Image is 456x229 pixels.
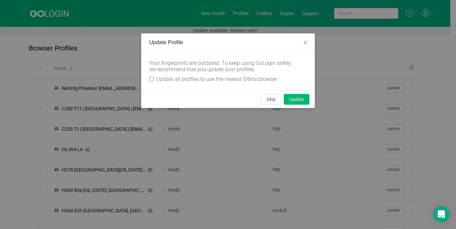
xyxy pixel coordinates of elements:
[149,60,296,73] div: Your fingerprints are outdated. To keep using GoLogin safely, we recommend that you update your p...
[149,39,307,46] div: Update Profile
[284,94,309,105] button: Update
[433,206,449,222] div: Open Intercom Messenger
[296,33,315,52] button: Close
[261,94,281,105] button: Skip
[154,76,280,82] span: Update all profiles to use the newest Orbita browser
[303,40,308,45] i: icon: close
